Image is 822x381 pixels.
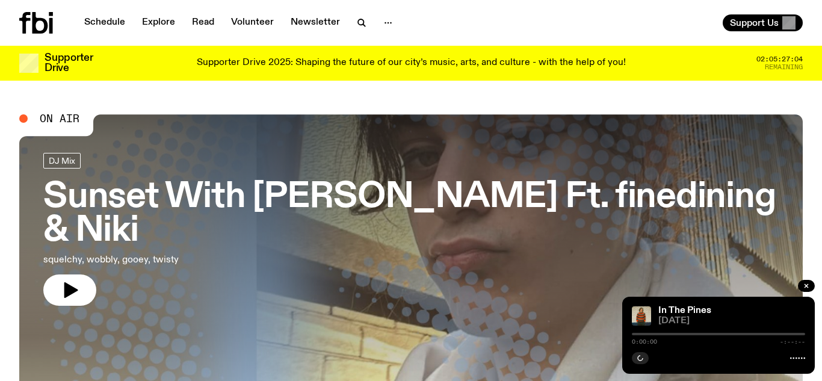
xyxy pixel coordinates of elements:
[40,113,79,124] span: On Air
[43,153,779,306] a: Sunset With [PERSON_NAME] Ft. finedining & Nikisquelchy, wobbly, gooey, twisty
[658,317,805,326] span: [DATE]
[43,181,779,248] h3: Sunset With [PERSON_NAME] Ft. finedining & Niki
[77,14,132,31] a: Schedule
[43,153,81,169] a: DJ Mix
[723,14,803,31] button: Support Us
[185,14,221,31] a: Read
[765,64,803,70] span: Remaining
[49,156,75,165] span: DJ Mix
[45,53,93,73] h3: Supporter Drive
[135,14,182,31] a: Explore
[43,253,351,267] p: squelchy, wobbly, gooey, twisty
[658,306,711,315] a: In The Pines
[780,339,805,345] span: -:--:--
[632,339,657,345] span: 0:00:00
[283,14,347,31] a: Newsletter
[197,58,626,69] p: Supporter Drive 2025: Shaping the future of our city’s music, arts, and culture - with the help o...
[224,14,281,31] a: Volunteer
[756,56,803,63] span: 02:05:27:04
[730,17,779,28] span: Support Us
